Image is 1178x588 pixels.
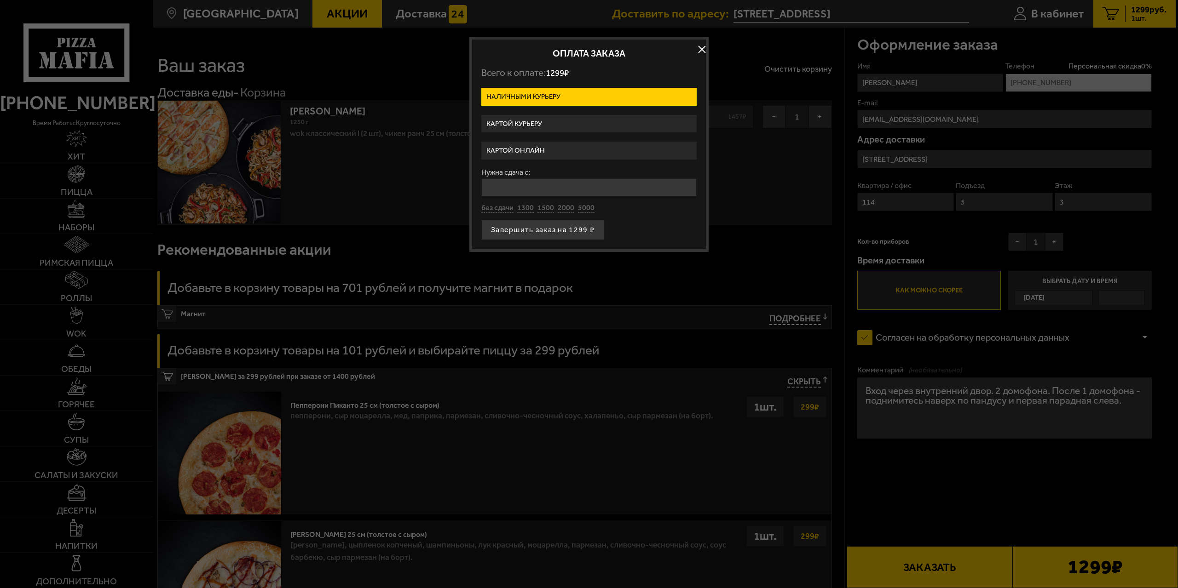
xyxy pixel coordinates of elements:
h2: Оплата заказа [481,49,697,58]
span: 1299 ₽ [546,68,569,78]
button: 2000 [558,203,574,213]
label: Картой курьеру [481,115,697,133]
p: Всего к оплате: [481,67,697,79]
button: без сдачи [481,203,514,213]
label: Картой онлайн [481,142,697,160]
button: Завершить заказ на 1299 ₽ [481,220,604,240]
label: Нужна сдача с: [481,169,697,176]
button: 5000 [578,203,595,213]
label: Наличными курьеру [481,88,697,106]
button: 1500 [537,203,554,213]
button: 1300 [517,203,534,213]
